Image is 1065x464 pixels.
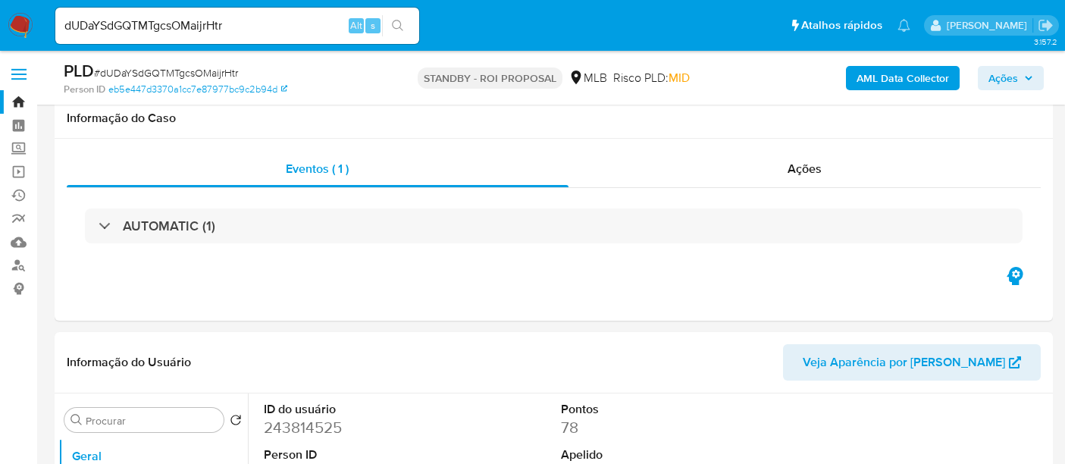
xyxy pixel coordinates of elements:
dd: 243814525 [264,417,447,438]
a: eb5e447d3370a1cc7e87977bc9c2b94d [108,83,287,96]
span: Atalhos rápidos [801,17,882,33]
button: search-icon [382,15,413,36]
h3: AUTOMATIC (1) [123,218,215,234]
span: Eventos ( 1 ) [286,160,349,177]
span: s [371,18,375,33]
dt: ID do usuário [264,401,447,418]
div: MLB [569,70,607,86]
span: # dUDaYSdGQTMTgcsOMaijrHtr [94,65,238,80]
dd: 78 [561,417,744,438]
button: Retornar ao pedido padrão [230,414,242,431]
button: Veja Aparência por [PERSON_NAME] [783,344,1041,381]
span: Ações [788,160,822,177]
span: Risco PLD: [613,70,690,86]
p: STANDBY - ROI PROPOSAL [418,67,562,89]
input: Procurar [86,414,218,428]
dt: Person ID [264,447,447,463]
div: AUTOMATIC (1) [85,208,1023,243]
b: AML Data Collector [857,66,949,90]
dt: Pontos [561,401,744,418]
a: Notificações [897,19,910,32]
p: erico.trevizan@mercadopago.com.br [947,18,1032,33]
b: Person ID [64,83,105,96]
input: Pesquise usuários ou casos... [55,16,419,36]
span: Ações [988,66,1018,90]
button: AML Data Collector [846,66,960,90]
h1: Informação do Caso [67,111,1041,126]
button: Ações [978,66,1044,90]
dt: Apelido [561,447,744,463]
b: PLD [64,58,94,83]
a: Sair [1038,17,1054,33]
button: Procurar [70,414,83,426]
span: MID [669,69,690,86]
h1: Informação do Usuário [67,355,191,370]
span: Alt [350,18,362,33]
span: Veja Aparência por [PERSON_NAME] [803,344,1005,381]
